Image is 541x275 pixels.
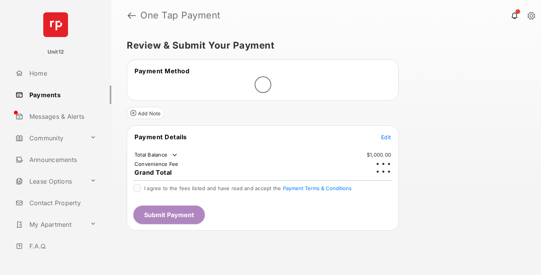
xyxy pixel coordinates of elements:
[134,133,187,141] span: Payment Details
[127,41,519,50] h5: Review & Submit Your Payment
[366,151,391,158] td: $1,000.00
[134,160,179,167] td: Convenience Fee
[140,11,221,20] strong: One Tap Payment
[144,185,352,191] span: I agree to the fees listed and have read and accept the
[134,151,179,159] td: Total Balance
[12,129,87,147] a: Community
[12,86,111,104] a: Payments
[134,67,189,75] span: Payment Method
[12,215,87,234] a: My Apartment
[133,206,205,224] button: Submit Payment
[12,172,87,191] a: Lease Options
[127,107,164,119] button: Add Note
[12,107,111,126] a: Messages & Alerts
[12,194,111,212] a: Contact Property
[381,134,391,140] span: Edit
[381,133,391,141] button: Edit
[283,185,352,191] button: I agree to the fees listed and have read and accept the
[48,48,64,56] p: Unit12
[43,12,68,37] img: svg+xml;base64,PHN2ZyB4bWxucz0iaHR0cDovL3d3dy53My5vcmcvMjAwMC9zdmciIHdpZHRoPSI2NCIgaGVpZ2h0PSI2NC...
[134,169,172,176] span: Grand Total
[12,150,111,169] a: Announcements
[12,237,111,255] a: F.A.Q.
[12,64,111,83] a: Home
